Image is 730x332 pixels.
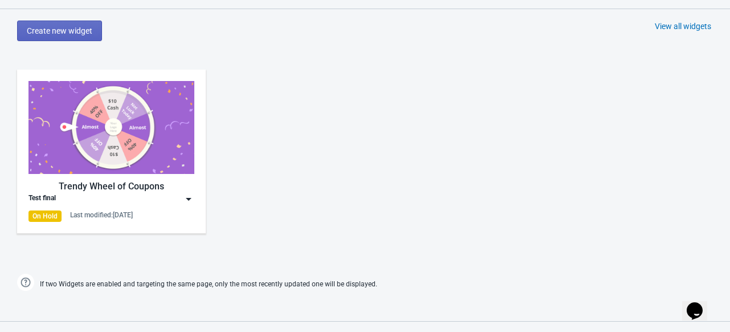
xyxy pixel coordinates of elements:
[17,21,102,41] button: Create new widget
[28,180,194,193] div: Trendy Wheel of Coupons
[70,210,133,220] div: Last modified: [DATE]
[183,193,194,205] img: dropdown.png
[655,21,711,32] div: View all widgets
[28,81,194,174] img: trendy_game.png
[40,275,377,294] span: If two Widgets are enabled and targeting the same page, only the most recently updated one will b...
[28,210,62,222] div: On Hold
[17,274,34,291] img: help.png
[682,286,719,321] iframe: chat widget
[28,193,56,205] div: Test final
[27,26,92,35] span: Create new widget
